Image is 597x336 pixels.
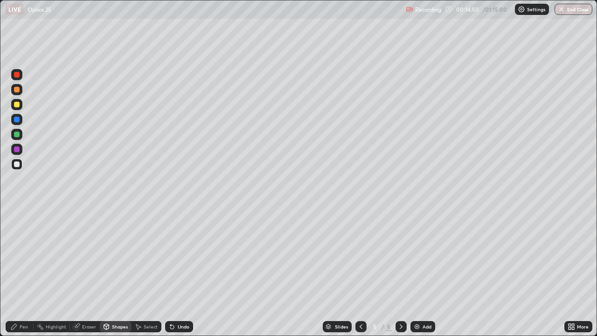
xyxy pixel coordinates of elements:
img: add-slide-button [413,323,421,330]
div: More [577,324,589,329]
img: end-class-cross [558,6,565,13]
div: Highlight [46,324,66,329]
p: Recording [415,6,441,13]
div: 5 [370,324,380,329]
img: recording.375f2c34.svg [406,6,413,13]
div: Shapes [112,324,128,329]
p: Optics 25 [28,6,51,13]
div: Add [423,324,431,329]
div: Undo [178,324,189,329]
div: / [382,324,384,329]
img: class-settings-icons [518,6,525,13]
div: Select [144,324,158,329]
p: LIVE [8,6,21,13]
div: Slides [335,324,348,329]
div: Pen [20,324,28,329]
p: Settings [527,7,545,12]
div: Eraser [82,324,96,329]
div: 5 [386,322,392,331]
button: End Class [555,4,592,15]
